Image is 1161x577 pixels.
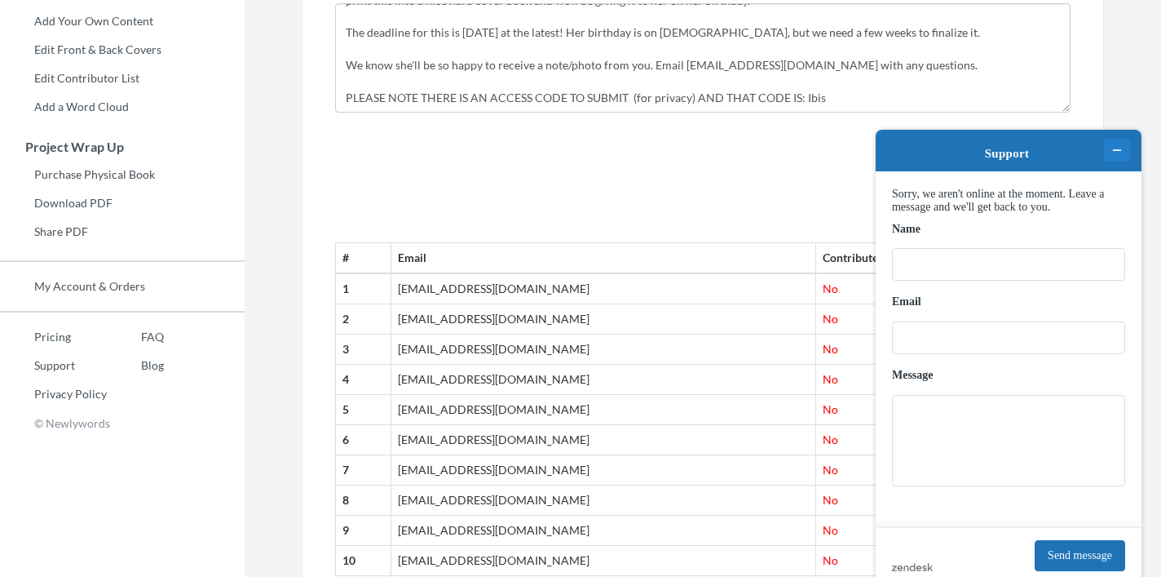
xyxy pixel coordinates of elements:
th: 9 [336,516,391,546]
a: FAQ [107,325,164,349]
td: [EMAIL_ADDRESS][DOMAIN_NAME] [391,395,816,425]
span: No [823,463,838,477]
th: 1 [336,273,391,304]
iframe: Find more information here [856,110,1161,577]
td: [EMAIL_ADDRESS][DOMAIN_NAME] [391,455,816,486]
span: No [823,342,838,356]
td: [EMAIL_ADDRESS][DOMAIN_NAME] [391,365,816,395]
span: No [823,493,838,507]
span: No [823,553,838,567]
span: No [823,433,838,446]
th: Contributed [815,243,972,273]
textarea: Hi Friends & Family, Please help us celebrate [PERSON_NAME]'s 70th Birthday! She has a few great ... [335,3,1071,113]
span: No [823,523,838,537]
span: No [823,312,838,326]
td: [EMAIL_ADDRESS][DOMAIN_NAME] [391,486,816,516]
td: [EMAIL_ADDRESS][DOMAIN_NAME] [391,335,816,365]
th: 5 [336,395,391,425]
a: Blog [107,353,164,378]
th: 3 [336,335,391,365]
span: No [823,372,838,386]
th: 4 [336,365,391,395]
span: No [823,282,838,295]
td: [EMAIL_ADDRESS][DOMAIN_NAME] [391,516,816,546]
span: Support [64,8,104,21]
th: 8 [336,486,391,516]
td: [EMAIL_ADDRESS][DOMAIN_NAME] [391,304,816,335]
td: [EMAIL_ADDRESS][DOMAIN_NAME] [391,546,816,576]
td: [EMAIL_ADDRESS][DOMAIN_NAME] [391,425,816,455]
span: No [823,402,838,416]
td: [EMAIL_ADDRESS][DOMAIN_NAME] [391,273,816,304]
th: 10 [336,546,391,576]
th: # [336,243,391,273]
th: 2 [336,304,391,335]
h3: Project Wrap Up [1,140,245,154]
th: Email [391,243,816,273]
th: 7 [336,455,391,486]
th: 6 [336,425,391,455]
